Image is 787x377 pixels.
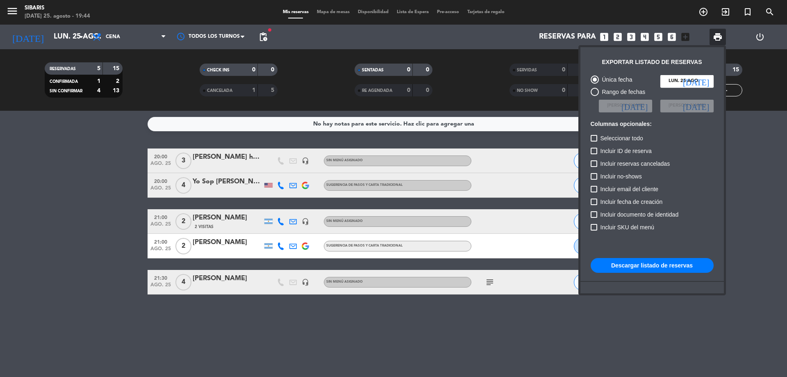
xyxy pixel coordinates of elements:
span: Incluir SKU del menú [600,222,655,232]
button: Descargar listado de reservas [591,258,714,273]
h6: Columnas opcionales: [591,121,714,128]
span: [PERSON_NAME] [607,102,644,110]
span: Incluir documento de identidad [600,210,679,219]
span: Incluir ID de reserva [600,146,652,156]
span: fiber_manual_record [267,27,272,32]
span: print [713,32,723,42]
span: Seleccionar todo [600,133,643,143]
span: [PERSON_NAME] [669,102,705,110]
span: Incluir no-shows [600,171,642,181]
div: Única fecha [599,75,632,85]
span: Incluir reservas canceladas [600,159,670,169]
span: pending_actions [258,32,268,42]
span: Incluir email del cliente [600,184,659,194]
i: [DATE] [621,102,648,110]
div: Exportar listado de reservas [602,57,702,67]
span: Incluir fecha de creación [600,197,663,207]
div: Rango de fechas [599,87,646,97]
i: [DATE] [683,102,709,110]
i: [DATE] [683,77,709,85]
